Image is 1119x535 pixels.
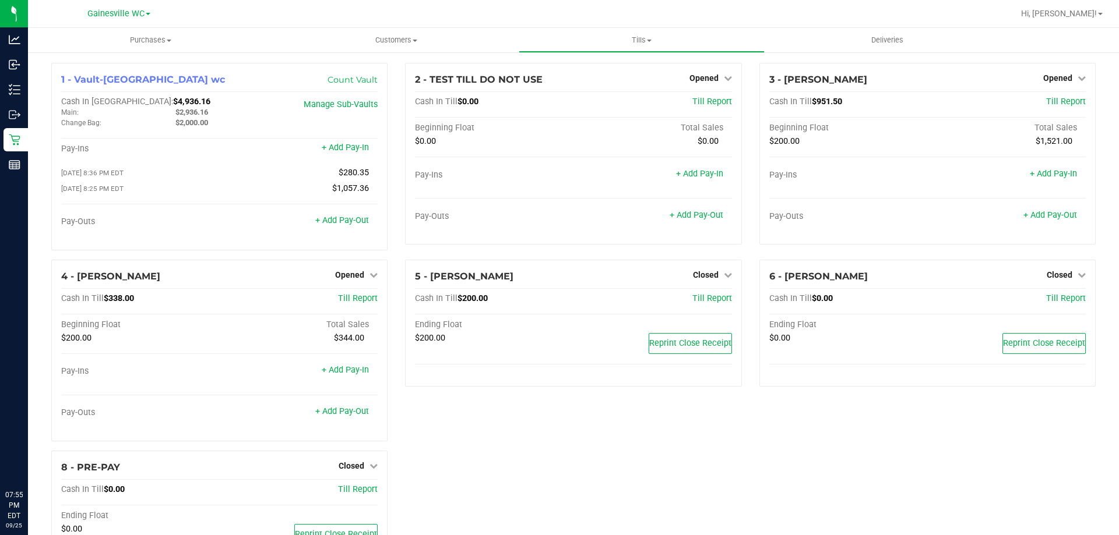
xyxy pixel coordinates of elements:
div: Ending Float [61,511,220,521]
div: Pay-Ins [769,170,928,180]
span: Deliveries [856,35,919,45]
span: 2 - TEST TILL DO NOT USE [415,74,543,85]
span: $200.00 [415,333,445,343]
span: Tills [519,35,763,45]
span: 4 - [PERSON_NAME] [61,271,160,282]
span: $0.00 [104,484,125,494]
div: Beginning Float [415,123,573,133]
span: $4,936.16 [173,97,210,107]
a: + Add Pay-In [322,365,369,375]
span: $0.00 [698,136,719,146]
a: Till Report [338,484,378,494]
div: Pay-Outs [61,408,220,418]
span: Closed [339,461,364,470]
span: Opened [1043,73,1072,83]
a: + Add Pay-In [1030,169,1077,179]
a: Till Report [338,293,378,303]
span: $2,000.00 [175,118,208,127]
span: Closed [693,270,719,279]
div: Pay-Outs [769,211,928,222]
span: Opened [335,270,364,279]
button: Reprint Close Receipt [649,333,732,354]
span: $338.00 [104,293,134,303]
p: 09/25 [5,521,23,530]
div: Pay-Ins [61,366,220,377]
div: Beginning Float [61,320,220,330]
span: Cash In Till [61,293,104,303]
a: + Add Pay-In [322,143,369,153]
a: + Add Pay-Out [670,210,723,220]
span: Purchases [28,35,273,45]
a: Till Report [692,97,732,107]
span: Reprint Close Receipt [1003,338,1085,348]
span: $200.00 [458,293,488,303]
span: Cash In Till [415,293,458,303]
div: Total Sales [927,123,1086,133]
a: + Add Pay-In [676,169,723,179]
span: Cash In Till [769,97,812,107]
inline-svg: Outbound [9,109,20,121]
button: Reprint Close Receipt [1002,333,1086,354]
span: Cash In Till [61,484,104,494]
span: 5 - [PERSON_NAME] [415,271,513,282]
span: Reprint Close Receipt [649,338,731,348]
div: Total Sales [220,320,378,330]
span: $1,521.00 [1036,136,1072,146]
div: Total Sales [573,123,732,133]
span: Opened [689,73,719,83]
span: Cash In [GEOGRAPHIC_DATA]: [61,97,173,107]
span: Cash In Till [415,97,458,107]
iframe: Resource center unread badge [34,440,48,454]
span: 6 - [PERSON_NAME] [769,271,868,282]
a: + Add Pay-Out [315,406,369,416]
a: Customers [273,28,519,52]
div: Beginning Float [769,123,928,133]
span: 1 - Vault-[GEOGRAPHIC_DATA] wc [61,74,225,85]
span: $0.00 [458,97,478,107]
div: Ending Float [769,320,928,330]
span: [DATE] 8:25 PM EDT [61,185,124,193]
span: $0.00 [415,136,436,146]
span: 3 - [PERSON_NAME] [769,74,867,85]
iframe: Resource center [12,442,47,477]
span: Gainesville WC [87,9,145,19]
span: Closed [1047,270,1072,279]
span: 8 - PRE-PAY [61,462,120,473]
a: + Add Pay-Out [1023,210,1077,220]
span: $0.00 [61,524,82,534]
div: Pay-Outs [61,217,220,227]
span: $280.35 [339,168,369,178]
inline-svg: Analytics [9,34,20,45]
div: Ending Float [415,320,573,330]
span: Hi, [PERSON_NAME]! [1021,9,1097,18]
a: Manage Sub-Vaults [304,100,378,109]
div: Pay-Ins [415,170,573,180]
a: Count Vault [328,75,378,85]
a: + Add Pay-Out [315,215,369,225]
span: $0.00 [769,333,790,343]
a: Purchases [28,28,273,52]
a: Till Report [1046,97,1086,107]
inline-svg: Inbound [9,59,20,70]
a: Tills [519,28,764,52]
span: Cash In Till [769,293,812,303]
span: Customers [274,35,518,45]
div: Pay-Ins [61,144,220,154]
span: $1,057.36 [332,183,369,193]
span: $200.00 [769,136,800,146]
div: Pay-Outs [415,211,573,222]
inline-svg: Retail [9,134,20,146]
a: Till Report [1046,293,1086,303]
span: $951.50 [812,97,842,107]
span: $344.00 [334,333,364,343]
inline-svg: Inventory [9,84,20,95]
a: Till Report [692,293,732,303]
span: $200.00 [61,333,92,343]
p: 07:55 PM EDT [5,490,23,521]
